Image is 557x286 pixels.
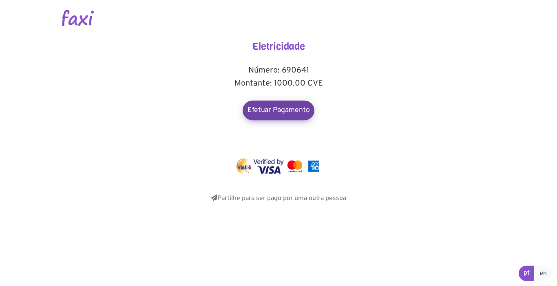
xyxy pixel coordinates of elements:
[243,101,314,120] a: Efetuar Pagamento
[236,158,252,174] img: vinti4
[197,79,360,88] h5: Montante: 1000.00 CVE
[534,266,552,281] a: en
[253,158,284,174] img: visa
[306,158,321,174] img: mastercard
[519,266,535,281] a: pt
[197,66,360,75] h5: Número: 690641
[197,41,360,53] h4: Eletricidade
[211,194,346,202] a: Partilhe para ser pago por uma outra pessoa
[285,158,304,174] img: mastercard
